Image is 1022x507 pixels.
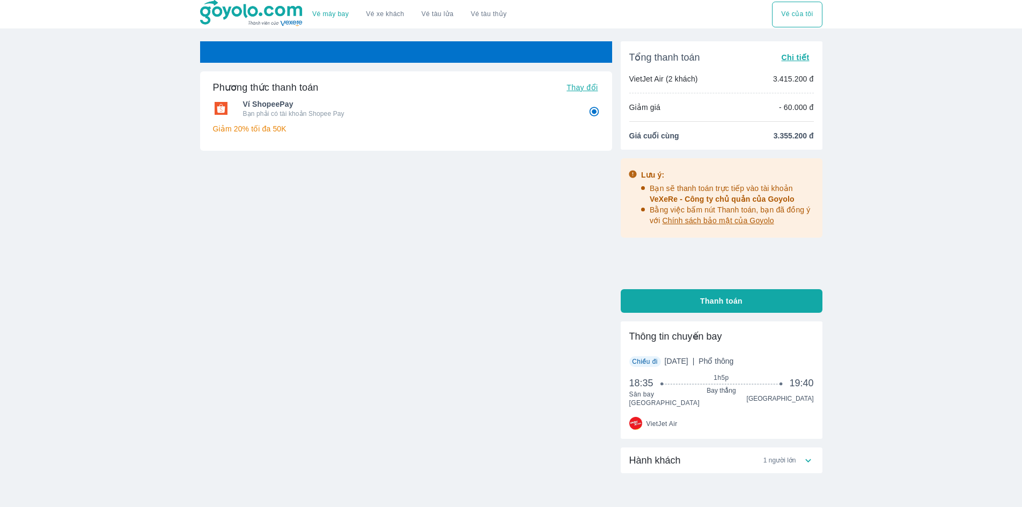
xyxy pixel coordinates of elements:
div: choose transportation mode [772,2,822,27]
button: Chi tiết [777,50,813,65]
p: - 60.000 đ [779,102,814,113]
button: Vé của tôi [772,2,822,27]
span: Hành khách [629,454,681,467]
span: Chi tiết [781,53,809,62]
div: choose transportation mode [304,2,515,27]
img: Ví ShopeePay [213,102,229,115]
div: Ví ShopeePayVí ShopeePayBạn phải có tài khoản Shopee Pay [213,95,599,121]
span: Thanh toán [700,296,742,306]
p: Bằng việc bấm nút Thanh toán, bạn đã đồng ý với [650,204,815,226]
a: Vé tàu lửa [413,2,462,27]
div: Thông tin chuyến bay [629,330,814,343]
span: VietJet Air [646,420,678,428]
button: Thay đổi [562,80,602,95]
span: Phổ thông [699,357,733,365]
span: Chiều đi [632,358,658,365]
span: Giá cuối cùng [629,130,679,141]
span: Ví ShopeePay [243,99,574,109]
a: Vé máy bay [312,10,349,18]
span: Tổng thanh toán [629,51,700,64]
p: Giảm 20% tối đa 50K [213,123,599,134]
span: 3.355.200 đ [774,130,814,141]
span: Bay thẳng [662,386,781,395]
p: Bạn phải có tài khoản Shopee Pay [243,109,574,118]
a: Vé xe khách [366,10,404,18]
span: 1 người lớn [763,456,796,465]
p: Giảm giá [629,102,660,113]
span: Bạn sẽ thanh toán trực tiếp vào tài khoản [650,184,795,203]
span: 1h5p [662,373,781,382]
span: | [693,357,695,365]
p: VietJet Air (2 khách) [629,74,698,84]
div: Lưu ý: [641,170,815,180]
button: Vé tàu thủy [462,2,515,27]
span: [DATE] [665,356,734,366]
button: Thanh toán [621,289,822,313]
span: Thay đổi [567,83,598,92]
span: Chính sách bảo mật của Goyolo [663,216,774,225]
span: 19:40 [789,377,813,390]
div: Hành khách1 người lớn [621,447,822,473]
h6: Phương thức thanh toán [213,81,319,94]
p: 3.415.200 đ [773,74,814,84]
span: 18:35 [629,377,663,390]
span: VeXeRe - Công ty chủ quản của Goyolo [650,195,795,203]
